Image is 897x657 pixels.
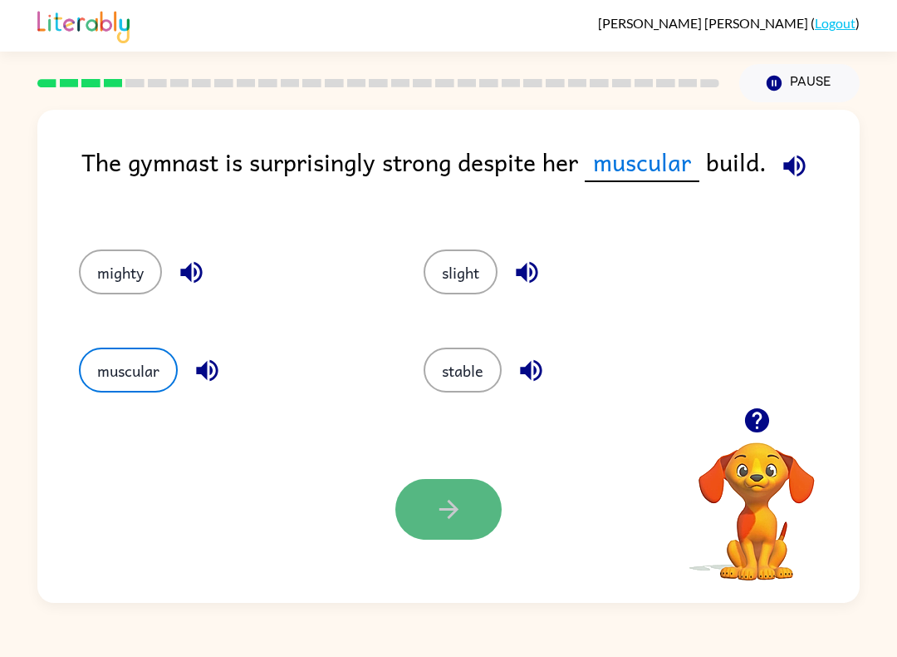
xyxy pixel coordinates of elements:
span: muscular [585,143,699,182]
video: Your browser must support playing .mp4 files to use Literably. Please try using another browser. [674,417,840,583]
button: Pause [739,64,860,102]
div: ( ) [598,15,860,31]
span: [PERSON_NAME] [PERSON_NAME] [598,15,811,31]
button: muscular [79,348,178,393]
button: mighty [79,249,162,294]
div: The gymnast is surprisingly strong despite her build. [81,143,860,216]
button: stable [424,348,502,393]
a: Logout [815,15,855,31]
button: slight [424,249,498,294]
img: Literably [37,7,130,43]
